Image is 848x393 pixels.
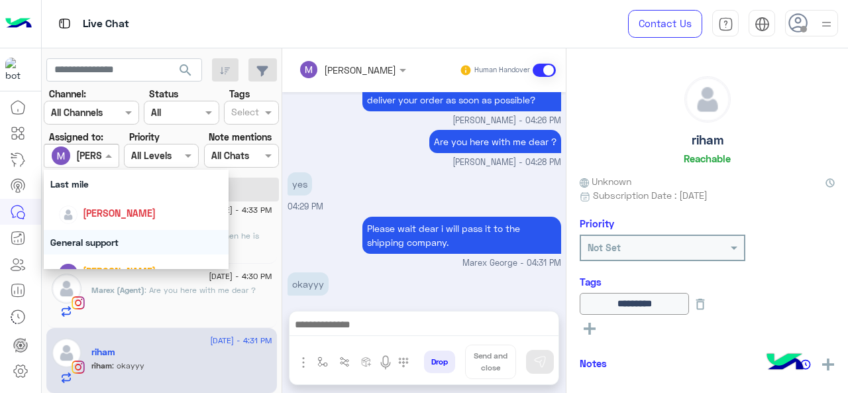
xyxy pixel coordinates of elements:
[52,146,70,165] img: ACg8ocJ5kWkbDFwHhE1-NCdHlUdL0Moenmmb7xp8U7RIpZhCQ1Zz3Q=s96-c
[44,170,229,269] ng-dropdown-panel: Options list
[718,17,733,32] img: tab
[424,351,455,373] button: Drop
[288,172,312,196] p: 10/9/2025, 4:29 PM
[49,87,86,101] label: Channel:
[452,115,561,127] span: [PERSON_NAME] - 04:26 PM
[209,204,272,216] span: [DATE] - 4:33 PM
[178,62,193,78] span: search
[398,357,409,368] img: make a call
[59,264,78,282] img: ACg8ocJ5kWkbDFwHhE1-NCdHlUdL0Moenmmb7xp8U7RIpZhCQ1Zz3Q=s96-c
[91,347,115,358] h5: riham
[712,10,739,38] a: tab
[580,357,607,369] h6: Notes
[462,257,561,270] span: Marex George - 04:31 PM
[429,130,561,153] p: 10/9/2025, 4:28 PM
[209,270,272,282] span: [DATE] - 4:30 PM
[229,87,250,101] label: Tags
[288,201,323,211] span: 04:29 PM
[356,351,378,373] button: create order
[56,15,73,32] img: tab
[72,361,85,374] img: Instagram
[49,130,103,144] label: Assigned to:
[818,16,835,32] img: profile
[339,357,350,367] img: Trigger scenario
[362,217,561,254] p: 10/9/2025, 4:31 PM
[44,230,229,254] div: General support
[822,359,834,370] img: add
[465,345,516,379] button: Send and close
[129,130,160,144] label: Priority
[580,174,631,188] span: Unknown
[334,351,356,373] button: Trigger scenario
[378,355,394,370] img: send voice note
[91,361,112,370] span: riham
[83,266,156,277] span: [PERSON_NAME]
[288,272,329,296] p: 10/9/2025, 4:31 PM
[580,276,835,288] h6: Tags
[52,338,81,368] img: defaultAdmin.png
[317,357,328,367] img: select flow
[762,340,808,386] img: hulul-logo.png
[91,285,144,295] span: Marex (Agent)
[474,65,530,76] small: Human Handover
[295,355,311,370] img: send attachment
[312,351,334,373] button: select flow
[361,357,372,367] img: create order
[83,15,129,33] p: Live Chat
[72,296,85,309] img: Instagram
[112,361,144,370] span: okayyy
[580,217,614,229] h6: Priority
[755,17,770,32] img: tab
[52,274,81,304] img: defaultAdmin.png
[44,172,229,196] div: Last mile
[5,58,29,82] img: 317874714732967
[593,188,708,202] span: Subscription Date : [DATE]
[83,207,156,219] span: [PERSON_NAME]
[452,156,561,169] span: [PERSON_NAME] - 04:28 PM
[5,10,32,38] img: Logo
[209,130,272,144] label: Note mentions
[533,355,547,368] img: send message
[684,152,731,164] h6: Reachable
[628,10,702,38] a: Contact Us
[692,133,723,148] h5: riham
[229,105,259,122] div: Select
[144,285,256,295] span: Are you here with me dear ?
[210,335,272,347] span: [DATE] - 4:31 PM
[59,205,78,224] img: defaultAdmin.png
[685,77,730,122] img: defaultAdmin.png
[170,58,202,87] button: search
[149,87,178,101] label: Status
